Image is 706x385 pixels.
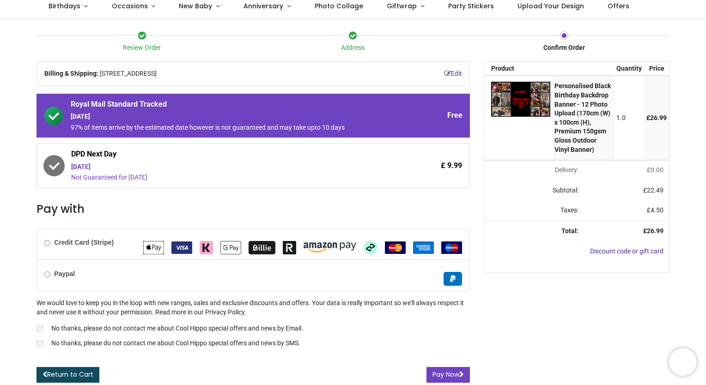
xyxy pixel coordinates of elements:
[413,243,434,251] span: American Express
[179,1,212,11] span: New Baby
[426,367,470,383] button: Pay Now
[484,160,584,180] td: Delivery will be updated after choosing a new delivery method
[413,241,434,254] img: American Express
[304,243,356,251] span: Amazon Pay
[37,367,99,383] a: Return to Cart
[554,82,611,153] strong: Personalised Black Birthday Backdrop Banner - 12 Photo Upload (170cm (W) x 100cm (H), Premium 150...
[51,324,303,333] p: No thanks, please do not contact me about Cool Hippo special offers and news by Email.
[447,110,463,120] span: Free
[484,180,584,201] td: Subtotal:
[37,43,248,53] div: Review Order
[100,69,157,78] span: [STREET_ADDRESS]
[651,166,663,174] span: 0.00
[669,348,697,376] iframe: Brevo live chat
[616,114,642,123] div: 1.0
[590,247,663,255] a: Discount code or gift card
[143,241,164,254] img: Apple Pay
[283,243,296,251] span: Revolut Pay
[444,69,462,78] a: Edit
[484,200,584,221] td: Taxes:
[364,241,377,254] img: Afterpay Clearpay
[643,227,663,235] strong: £
[517,1,584,11] span: Upload Your Design
[458,43,669,53] div: Confirm Order
[491,82,550,116] img: EMAwAAAAZJREFUAwARBhfFtMeVjwAAAABJRU5ErkJggg==
[484,62,553,76] th: Product
[644,62,669,76] th: Price
[249,243,275,251] span: Billie
[441,241,462,254] img: Maestro
[44,240,50,246] input: Credit Card (Stripe)
[112,1,148,11] span: Occasions
[448,1,494,11] span: Party Stickers
[143,243,164,251] span: Apple Pay
[44,271,50,277] input: Paypal
[54,239,114,246] b: Credit Card (Stripe)
[364,243,377,251] span: Afterpay Clearpay
[49,1,80,11] span: Birthdays
[71,99,384,112] span: Royal Mail Standard Tracked
[647,186,663,194] span: 22.49
[44,70,98,77] b: Billing & Shipping:
[71,123,384,132] div: 97% of items arrive by the estimated date however is not guaranteed and may take upto 10 days
[385,241,406,254] img: MasterCard
[171,243,192,251] span: VISA
[304,242,356,253] img: Amazon Pay
[608,1,629,11] span: Offers
[220,241,241,254] img: Google Pay
[650,114,667,121] span: 26.99
[71,173,384,182] div: Not Guaranteed for [DATE]
[444,272,462,286] img: Paypal
[647,227,663,235] span: 26.99
[646,114,667,121] span: £
[615,62,645,76] th: Quantity
[71,162,384,172] div: [DATE]
[200,241,213,254] img: Klarna
[37,325,44,332] input: No thanks, please do not contact me about Cool Hippo special offers and news by Email.
[444,275,462,282] span: Paypal
[71,112,384,121] div: [DATE]
[51,339,300,348] p: No thanks, please do not contact me about Cool Hippo special offers and news by SMS.
[248,43,459,53] div: Address
[71,149,384,162] span: DPD Next Day
[441,243,462,251] span: Maestro
[54,270,75,277] b: Paypal
[315,1,363,11] span: Photo Collage
[243,1,283,11] span: Anniversary
[37,201,470,217] h3: Pay with
[283,241,296,254] img: Revolut Pay
[651,206,663,214] span: 4.50
[385,243,406,251] span: MasterCard
[171,241,192,254] img: VISA
[387,1,417,11] span: Giftwrap
[561,227,578,235] strong: Total:
[441,161,462,171] span: £ 9.99
[37,340,44,347] input: No thanks, please do not contact me about Cool Hippo special offers and news by SMS.
[37,299,470,349] div: We would love to keep you in the loop with new ranges, sales and exclusive discounts and offers. ...
[200,243,213,251] span: Klarna
[643,186,663,194] span: £
[647,206,663,214] span: £
[220,243,241,251] span: Google Pay
[647,166,663,174] span: £
[249,241,275,254] img: Billie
